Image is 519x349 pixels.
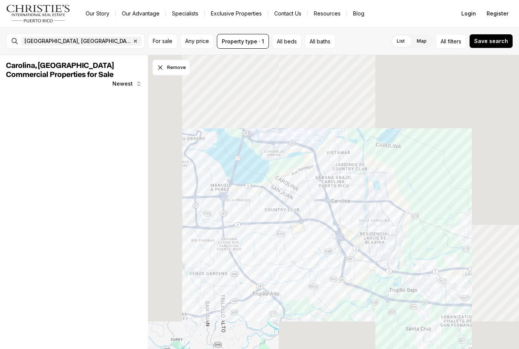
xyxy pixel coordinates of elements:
button: Property type · 1 [217,34,269,49]
a: Our Story [80,8,115,19]
button: Save search [469,34,513,48]
span: filters [448,37,461,45]
button: Register [482,6,513,21]
span: Register [487,11,508,17]
a: Exclusive Properties [205,8,268,19]
img: logo [6,5,71,23]
span: Any price [185,38,209,44]
a: Blog [347,8,370,19]
span: Newest [112,81,133,87]
a: Our Advantage [116,8,166,19]
span: [GEOGRAPHIC_DATA], [GEOGRAPHIC_DATA], [GEOGRAPHIC_DATA] [25,38,131,44]
button: Newest [108,76,146,91]
label: List [391,34,411,48]
button: Allfilters [436,34,466,49]
span: Login [461,11,476,17]
button: Dismiss drawing [152,60,190,75]
span: All [441,37,446,45]
a: Resources [308,8,347,19]
button: Any price [180,34,214,49]
label: Map [411,34,433,48]
span: Carolina, [GEOGRAPHIC_DATA] Commercial Properties for Sale [6,62,114,78]
button: All baths [305,34,335,49]
span: Save search [474,38,508,44]
button: All beds [272,34,302,49]
button: Contact Us [268,8,307,19]
button: For sale [148,34,177,49]
a: Specialists [166,8,204,19]
button: Login [457,6,481,21]
span: For sale [153,38,172,44]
